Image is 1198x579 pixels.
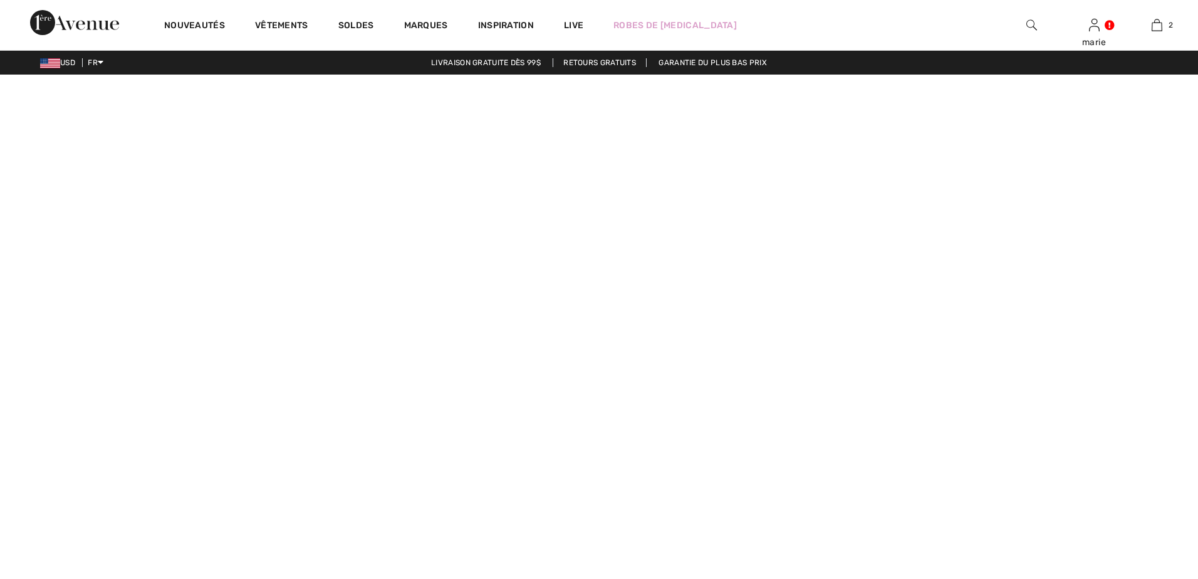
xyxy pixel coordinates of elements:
img: Mon panier [1152,18,1162,33]
a: Marques [404,20,448,33]
img: 1ère Avenue [30,10,119,35]
span: FR [88,58,103,67]
img: Mes infos [1089,18,1100,33]
span: 2 [1169,19,1173,31]
img: recherche [1026,18,1037,33]
span: Inspiration [478,20,534,33]
a: Retours gratuits [553,58,647,67]
a: 2 [1126,18,1187,33]
span: USD [40,58,80,67]
a: Soldes [338,20,374,33]
a: Live [564,19,583,32]
a: Robes de [MEDICAL_DATA] [613,19,737,32]
a: Se connecter [1089,19,1100,31]
a: Nouveautés [164,20,225,33]
img: US Dollar [40,58,60,68]
a: Vêtements [255,20,308,33]
div: marie [1063,36,1125,49]
a: Garantie du plus bas prix [648,58,777,67]
a: Livraison gratuite dès 99$ [421,58,551,67]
